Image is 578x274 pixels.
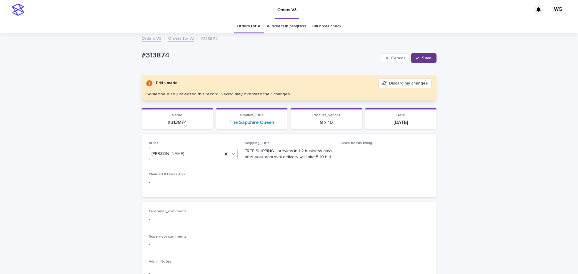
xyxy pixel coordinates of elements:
[149,210,187,213] span: Customer_comments
[149,241,429,248] p: -
[151,151,184,157] span: [PERSON_NAME]
[149,173,185,176] span: Claimed X Hours Ago
[149,260,171,263] span: Admin Notes
[149,216,429,223] p: -
[267,19,306,33] a: AI orders in progress
[340,141,372,145] span: Since needs fixing
[141,51,378,60] p: #313874
[229,120,274,125] a: The Sapphire Queen
[156,79,178,87] div: Edits made
[240,113,264,117] span: Product_Title
[396,113,405,117] span: Date
[12,4,24,16] img: stacker-logo-s-only.png
[378,79,432,88] button: Discard my changes
[168,35,194,42] a: Orders for AI
[294,120,359,125] p: 8 x 10
[237,19,261,33] a: Orders for AI
[422,56,432,60] span: Save
[381,53,410,63] button: Cancel
[149,141,158,145] span: Artist
[146,92,291,97] div: Someone else just edited this record. Saving may overwrite their changes.
[245,141,270,145] span: Shipping_Title
[145,120,210,125] p: #313874
[312,113,340,117] span: Product_Variant
[553,5,563,14] div: WG
[172,113,182,117] span: Name
[141,35,161,42] a: Orders V3
[391,56,405,60] span: Cancel
[340,148,429,154] p: -
[200,35,218,42] p: #313874
[312,19,341,33] a: Full order check
[411,53,437,63] button: Save
[149,179,238,186] p: -
[245,148,334,161] p: FREE SHIPPING - preview in 1-2 business days, after your approval delivery will take 5-10 b.d.
[369,120,433,125] p: [DATE]
[149,235,187,239] span: Supervisor comments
